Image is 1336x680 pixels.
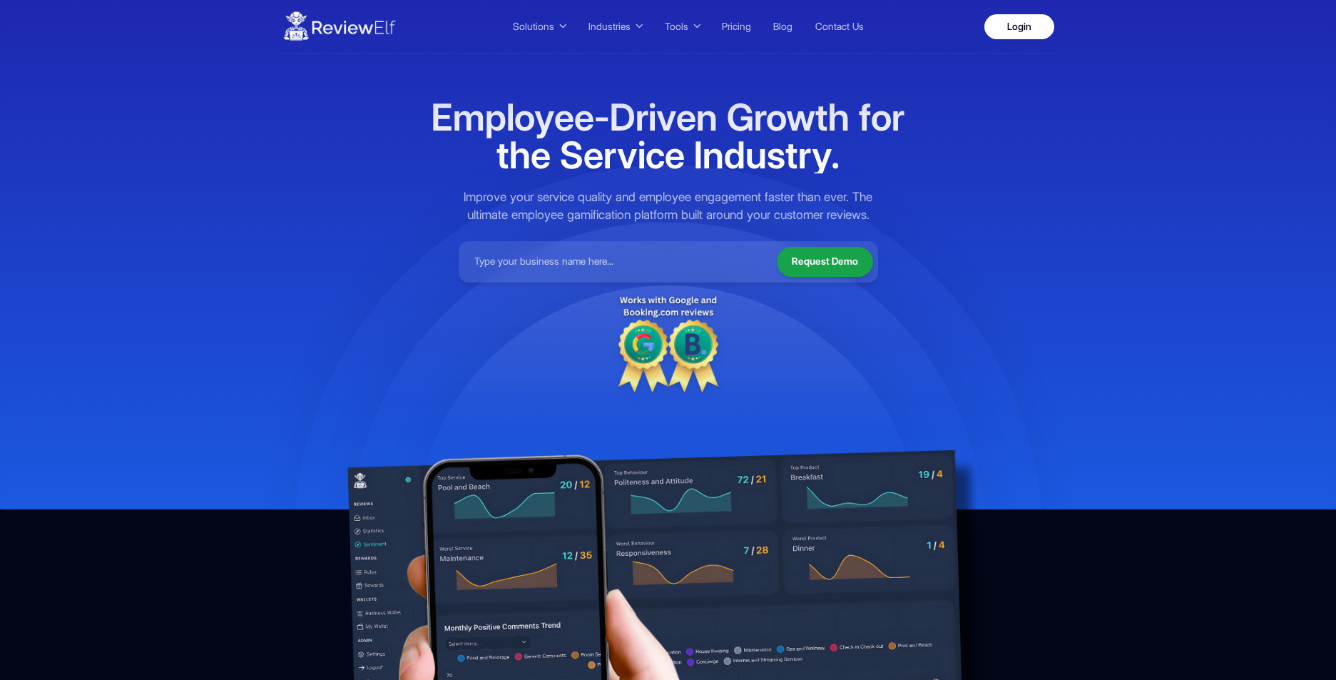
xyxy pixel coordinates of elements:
[777,247,873,277] button: Request Demo
[588,19,631,34] span: Industries
[429,98,908,173] h1: Employee-Driven Growth for the Service Industry.
[665,19,688,34] span: Tools
[504,16,573,37] button: Solutions
[464,246,767,278] input: Type your business name here...
[282,6,397,46] img: ReviewElf Logo
[513,19,554,34] span: Solutions
[714,16,758,36] a: Pricing
[618,293,718,392] img: Discount tag
[807,16,871,36] a: Contact Us
[656,16,707,37] button: Tools
[459,188,878,223] p: Improve your service quality and employee engagement faster than ever. The ultimate employee gami...
[580,16,649,37] button: Industries
[766,16,800,36] a: Blog
[984,14,1054,39] a: Login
